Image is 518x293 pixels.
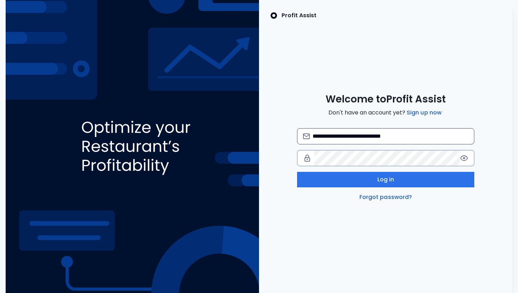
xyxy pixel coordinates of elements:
a: Forgot password? [358,193,414,201]
a: Sign up now [405,108,443,117]
span: Log in [377,175,394,184]
span: Welcome to Profit Assist [326,93,446,106]
span: Don't have an account yet? [328,108,443,117]
button: Log in [297,172,474,187]
p: Profit Assist [282,11,316,20]
img: email [303,133,310,139]
img: SpotOn Logo [270,11,277,20]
